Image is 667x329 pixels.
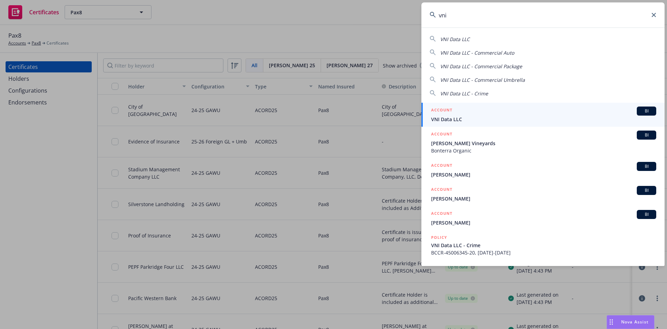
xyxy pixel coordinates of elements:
[431,171,656,178] span: [PERSON_NAME]
[431,264,447,271] h5: POLICY
[440,63,522,70] span: VNI Data LLC - Commercial Package
[431,242,656,249] span: VNI Data LLC - Crime
[431,249,656,256] span: BCCR-45006345-20, [DATE]-[DATE]
[431,147,656,154] span: Bonterra Organic
[621,319,649,325] span: Nova Assist
[440,77,525,83] span: VNI Data LLC - Commercial Umbrella
[640,163,653,170] span: BI
[440,49,514,56] span: VNI Data LLC - Commercial Auto
[421,2,665,28] input: Search...
[431,210,452,218] h5: ACCOUNT
[421,206,665,230] a: ACCOUNTBI[PERSON_NAME]
[431,234,447,241] h5: POLICY
[607,315,616,329] div: Drag to move
[431,107,452,115] h5: ACCOUNT
[431,140,656,147] span: [PERSON_NAME] Vineyards
[431,195,656,202] span: [PERSON_NAME]
[640,211,653,218] span: BI
[431,219,656,226] span: [PERSON_NAME]
[607,315,654,329] button: Nova Assist
[421,103,665,127] a: ACCOUNTBIVNI Data LLC
[421,260,665,290] a: POLICY
[421,127,665,158] a: ACCOUNTBI[PERSON_NAME] VineyardsBonterra Organic
[440,90,488,97] span: VNI Data LLC - Crime
[421,230,665,260] a: POLICYVNI Data LLC - CrimeBCCR-45006345-20, [DATE]-[DATE]
[440,36,470,42] span: VNI Data LLC
[431,131,452,139] h5: ACCOUNT
[421,182,665,206] a: ACCOUNTBI[PERSON_NAME]
[640,108,653,114] span: BI
[431,186,452,194] h5: ACCOUNT
[431,116,656,123] span: VNI Data LLC
[640,132,653,138] span: BI
[431,162,452,170] h5: ACCOUNT
[421,158,665,182] a: ACCOUNTBI[PERSON_NAME]
[640,187,653,194] span: BI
